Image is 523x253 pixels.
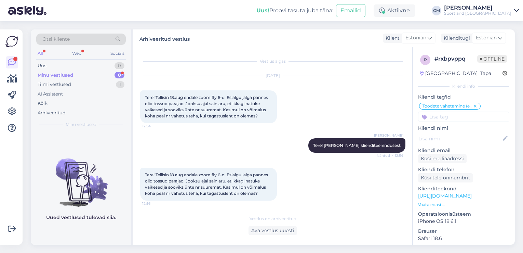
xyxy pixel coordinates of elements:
[46,214,116,221] p: Uued vestlused tulevad siia.
[140,73,405,79] div: [DATE]
[418,147,509,154] p: Kliendi email
[418,202,509,208] p: Vaata edasi ...
[432,6,441,15] div: CM
[145,95,269,118] span: Tere! Tellisin 18.aug endale zoom fly 6-d. Esialgu jalga pannes olid tossud parajad. Jooksu ajal ...
[249,226,297,235] div: Ava vestlus uuesti
[383,35,400,42] div: Klient
[71,49,83,58] div: Web
[142,201,168,206] span: 12:56
[418,93,509,101] p: Kliendi tag'id
[313,143,401,148] span: Tere! [PERSON_NAME] klienditeenindusest
[423,104,473,108] span: Toodete vahetamine (e-pood)
[444,5,519,16] a: [PERSON_NAME]Sportland [GEOGRAPHIC_DATA]
[418,125,509,132] p: Kliendi nimi
[418,193,472,199] a: [URL][DOMAIN_NAME]
[109,49,126,58] div: Socials
[256,7,269,14] b: Uus!
[36,49,44,58] div: All
[145,172,269,196] span: Tere! Tellisin 18.aug endale zoom fly 6-d. Esialgu jalga pannes olid tossud parajad. Jooksu ajal ...
[418,211,509,218] p: Operatsioonisüsteem
[336,4,365,17] button: Emailid
[476,34,497,42] span: Estonian
[38,62,46,69] div: Uus
[477,55,507,63] span: Offline
[38,110,66,116] div: Arhiveeritud
[418,135,501,142] input: Lisa nimi
[5,35,18,48] img: Askly Logo
[441,35,470,42] div: Klienditugi
[142,124,168,129] span: 12:54
[38,100,48,107] div: Kõik
[420,70,491,77] div: [GEOGRAPHIC_DATA], Tapa
[115,62,124,69] div: 0
[66,122,96,128] span: Minu vestlused
[139,34,190,43] label: Arhiveeritud vestlus
[38,81,71,88] div: Tiimi vestlused
[250,216,296,222] span: Vestlus on arhiveeritud
[374,133,403,138] span: [PERSON_NAME]
[418,154,467,163] div: Küsi meiliaadressi
[418,218,509,225] p: iPhone OS 18.6.1
[418,228,509,235] p: Brauser
[418,112,509,122] input: Lisa tag
[256,7,333,15] div: Proovi tasuta juba täna:
[418,166,509,173] p: Kliendi telefon
[115,72,124,79] div: 0
[38,91,63,98] div: AI Assistent
[418,83,509,89] div: Kliendi info
[140,58,405,64] div: Vestlus algas
[42,36,70,43] span: Otsi kliente
[116,81,124,88] div: 1
[377,153,403,158] span: Nähtud ✓ 12:54
[38,72,73,79] div: Minu vestlused
[418,173,473,182] div: Küsi telefoninumbrit
[418,235,509,242] p: Safari 18.6
[434,55,477,63] div: # rxbpvppq
[31,146,131,208] img: No chats
[405,34,426,42] span: Estonian
[418,185,509,192] p: Klienditeekond
[374,4,415,17] div: Aktiivne
[424,57,427,62] span: r
[444,11,511,16] div: Sportland [GEOGRAPHIC_DATA]
[444,5,511,11] div: [PERSON_NAME]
